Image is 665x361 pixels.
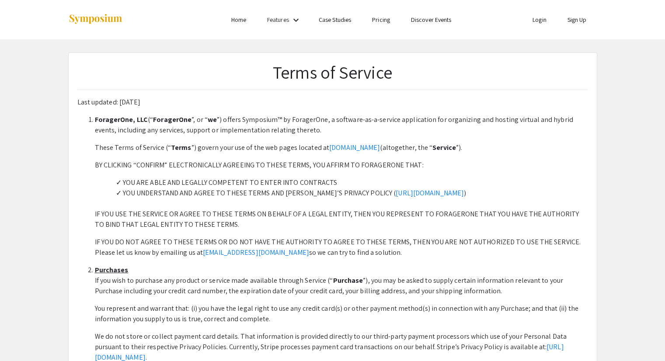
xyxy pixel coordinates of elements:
[95,142,588,153] p: These Terms of Service (“ ”) govern your use of the web pages located at (altogether, the “ ”).
[95,115,588,135] p: (“ ”, or “ ”) offers Symposium™ by ForagerOne, a software-as-a-service application for organizing...
[116,188,588,198] li: ✓ YOU UNDERSTAND AND AGREE TO THESE TERMS AND [PERSON_NAME]’S PRIVACY POLICY ( )
[267,16,289,24] a: Features
[95,275,588,296] p: If you wish to purchase any product or service made available through Service (“ ”), you may be a...
[68,14,123,25] img: Symposium by ForagerOne
[77,97,588,108] p: Last updated: [DATE]
[432,143,456,152] b: Service
[95,303,588,324] p: You represent and warrant that: (i) you have the legal right to use any credit card(s) or other p...
[95,209,588,230] p: IF YOU USE THE SERVICE OR AGREE TO THESE TERMS ON BEHALF OF A LEGAL ENTITY, THEN YOU REPRESENT TO...
[116,177,588,188] li: ✓ YOU ARE ABLE AND LEGALLY COMPETENT TO ENTER INTO CONTRACTS
[231,16,246,24] a: Home
[396,188,464,198] a: [URL][DOMAIN_NAME]
[329,143,380,152] a: [DOMAIN_NAME]
[319,16,351,24] a: Case Studies
[291,15,301,25] mat-icon: Expand Features list
[208,115,217,124] b: we
[372,16,390,24] a: Pricing
[568,16,587,24] a: Sign Up
[153,115,191,124] b: ForagerOne
[533,16,547,24] a: Login
[411,16,452,24] a: Discover Events
[203,248,309,257] a: [EMAIL_ADDRESS][DOMAIN_NAME]
[77,62,588,83] h1: Terms of Service
[333,276,363,285] b: Purchase
[95,115,148,124] b: ForagerOne, LLC
[95,237,588,258] p: IF YOU DO NOT AGREE TO THESE TERMS OR DO NOT HAVE THE AUTHORITY TO AGREE TO THESE TERMS, THEN YOU...
[95,160,588,170] p: BY CLICKING “CONFIRM” ELECTRONICALLY AGREEING TO THESE TERMS, YOU AFFIRM TO FORAGERONE THAT:
[95,265,129,274] u: Purchases
[7,322,37,354] iframe: Chat
[171,143,191,152] b: Terms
